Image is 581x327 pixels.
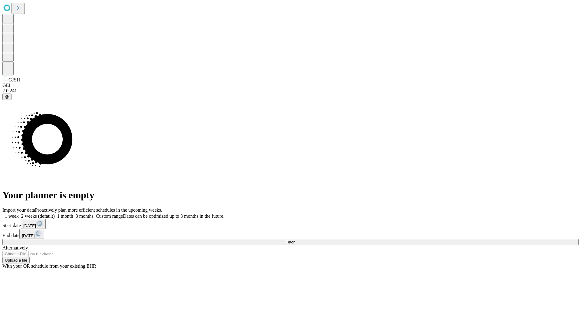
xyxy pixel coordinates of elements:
span: With your OR schedule from your existing EHR [2,263,96,269]
span: Alternatively [2,245,28,250]
span: Fetch [285,240,295,244]
button: @ [2,94,11,100]
span: @ [5,94,9,99]
div: GEI [2,83,579,88]
span: Import your data [2,207,35,213]
h1: Your planner is empty [2,190,579,201]
span: Proactively plan more efficient schedules in the upcoming weeks. [35,207,162,213]
div: Start date [2,219,579,229]
span: Custom range [96,213,123,219]
span: 2 weeks (default) [21,213,55,219]
button: [DATE] [21,219,46,229]
span: GJSH [8,77,20,82]
span: 1 week [5,213,19,219]
div: End date [2,229,579,239]
span: Dates can be optimized up to 3 months in the future. [123,213,224,219]
div: 2.0.241 [2,88,579,94]
button: [DATE] [19,229,44,239]
span: [DATE] [22,233,34,238]
span: [DATE] [23,223,36,228]
span: 1 month [57,213,73,219]
button: Upload a file [2,257,30,263]
span: 3 months [76,213,94,219]
button: Fetch [2,239,579,245]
